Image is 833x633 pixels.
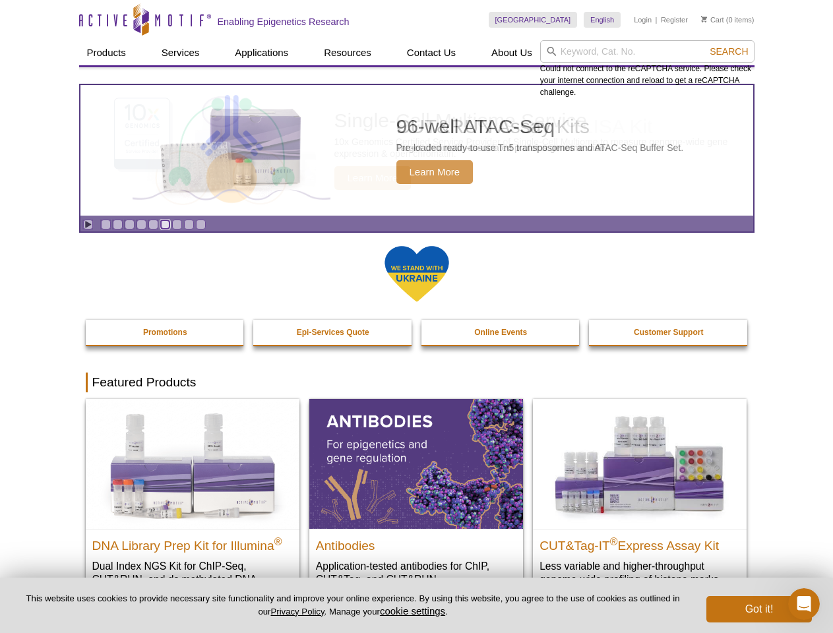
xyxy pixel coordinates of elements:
a: Online Events [421,320,581,345]
a: Products [79,40,134,65]
a: Services [154,40,208,65]
span: Search [710,46,748,57]
img: CUT&Tag-IT® Express Assay Kit [533,399,747,528]
div: Could not connect to the reCAPTCHA service. Please check your internet connection and reload to g... [540,40,755,98]
a: Privacy Policy [270,607,324,617]
strong: Epi-Services Quote [297,328,369,337]
a: Contact Us [399,40,464,65]
a: About Us [483,40,540,65]
a: Go to slide 4 [137,220,146,229]
img: Your Cart [701,16,707,22]
p: This website uses cookies to provide necessary site functionality and improve your online experie... [21,593,685,618]
img: We Stand With Ukraine [384,245,450,303]
h2: CUT&Tag-IT Express Assay Kit [540,533,740,553]
a: Epi-Services Quote [253,320,413,345]
a: Register [661,15,688,24]
a: Resources [316,40,379,65]
li: (0 items) [701,12,755,28]
p: Application-tested antibodies for ChIP, CUT&Tag, and CUT&RUN. [316,559,516,586]
img: DNA Library Prep Kit for Illumina [86,399,299,528]
a: Go to slide 6 [160,220,170,229]
a: Customer Support [589,320,749,345]
a: Go to slide 8 [184,220,194,229]
a: Promotions [86,320,245,345]
button: Search [706,45,752,57]
img: All Antibodies [309,399,523,528]
a: Go to slide 5 [148,220,158,229]
strong: Promotions [143,328,187,337]
a: Go to slide 7 [172,220,182,229]
li: | [656,12,658,28]
a: Go to slide 3 [125,220,135,229]
sup: ® [274,535,282,547]
strong: Online Events [474,328,527,337]
a: All Antibodies Antibodies Application-tested antibodies for ChIP, CUT&Tag, and CUT&RUN. [309,399,523,599]
a: Login [634,15,652,24]
button: cookie settings [380,605,445,617]
a: Go to slide 2 [113,220,123,229]
p: Less variable and higher-throughput genome-wide profiling of histone marks​. [540,559,740,586]
a: English [584,12,621,28]
a: Toggle autoplay [83,220,93,229]
sup: ® [610,535,618,547]
strong: Customer Support [634,328,703,337]
h2: Featured Products [86,373,748,392]
a: Go to slide 1 [101,220,111,229]
a: Go to slide 9 [196,220,206,229]
iframe: Intercom live chat [788,588,820,620]
a: CUT&Tag-IT® Express Assay Kit CUT&Tag-IT®Express Assay Kit Less variable and higher-throughput ge... [533,399,747,599]
h2: Antibodies [316,533,516,553]
a: Applications [227,40,296,65]
h2: DNA Library Prep Kit for Illumina [92,533,293,553]
a: [GEOGRAPHIC_DATA] [489,12,578,28]
a: Cart [701,15,724,24]
h2: Enabling Epigenetics Research [218,16,350,28]
a: DNA Library Prep Kit for Illumina DNA Library Prep Kit for Illumina® Dual Index NGS Kit for ChIP-... [86,399,299,612]
input: Keyword, Cat. No. [540,40,755,63]
p: Dual Index NGS Kit for ChIP-Seq, CUT&RUN, and ds methylated DNA assays. [92,559,293,599]
button: Got it! [706,596,812,622]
